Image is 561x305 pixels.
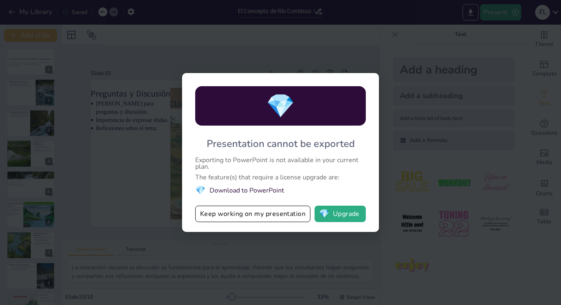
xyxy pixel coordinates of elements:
[207,137,355,150] div: Presentation cannot be exported
[195,185,366,196] li: Download to PowerPoint
[319,210,329,218] span: diamond
[195,206,310,222] button: Keep working on my presentation
[195,174,366,181] div: The feature(s) that require a license upgrade are:
[266,90,295,122] span: diamond
[195,185,205,196] span: diamond
[315,206,366,222] button: diamondUpgrade
[195,157,366,170] div: Exporting to PowerPoint is not available in your current plan.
